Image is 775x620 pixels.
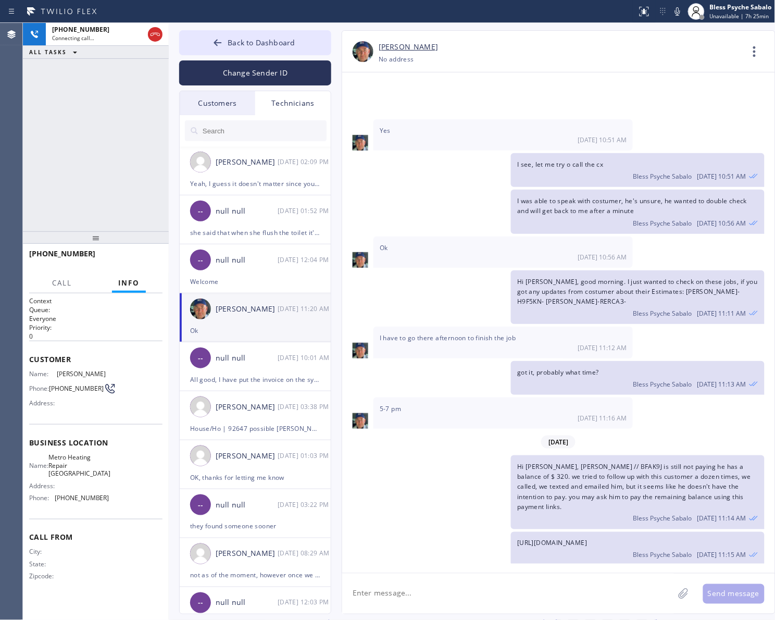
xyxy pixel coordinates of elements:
[517,160,603,169] span: I see, let me try o call the cx
[380,243,388,252] span: Ok
[278,205,332,217] div: 08/19/2025 9:52 AM
[190,299,211,319] img: eb1005bbae17aab9b5e109a2067821b9.jpg
[633,172,692,181] span: Bless Psyche Sabalo
[278,352,332,364] div: 08/19/2025 9:01 AM
[29,370,57,378] span: Name:
[179,60,331,85] button: Change Sender ID
[511,361,764,395] div: 08/18/2025 9:13 AM
[216,254,278,266] div: null null
[373,237,633,268] div: 08/18/2025 9:56 AM
[278,597,332,609] div: 08/13/2025 9:03 AM
[190,520,320,532] div: they found someone sooner
[633,380,692,389] span: Bless Psyche Sabalo
[511,532,764,566] div: 08/19/2025 9:15 AM
[353,135,368,151] img: eb1005bbae17aab9b5e109a2067821b9.jpg
[517,196,747,215] span: I was able to speak with costumer, he's unsure, he wanted to double check and will get back to me...
[179,30,331,55] button: Back to Dashboard
[710,13,769,20] span: Unavailable | 7h 25min
[29,305,162,314] h2: Queue:
[353,413,368,429] img: eb1005bbae17aab9b5e109a2067821b9.jpg
[278,156,332,168] div: 08/19/2025 9:09 AM
[29,354,162,364] span: Customer
[517,368,599,377] span: got it, probably what time?
[29,462,48,469] span: Name:
[198,205,203,217] span: --
[278,303,332,315] div: 08/19/2025 9:20 AM
[29,249,95,258] span: [PHONE_NUMBER]
[29,494,55,502] span: Phone:
[697,172,746,181] span: [DATE] 10:51 AM
[255,91,331,115] div: Technicians
[697,219,746,228] span: [DATE] 10:56 AM
[278,401,332,413] div: 08/18/2025 9:38 AM
[511,270,764,325] div: 08/18/2025 9:11 AM
[517,539,587,548] span: [URL][DOMAIN_NAME]
[216,401,278,413] div: [PERSON_NAME]
[216,499,278,511] div: null null
[578,135,627,144] span: [DATE] 10:51 AM
[29,438,162,448] span: Business location
[670,4,685,19] button: Mute
[148,27,162,42] button: Hang up
[353,343,368,358] img: eb1005bbae17aab9b5e109a2067821b9.jpg
[278,499,332,511] div: 08/14/2025 9:22 AM
[29,532,162,542] span: Call From
[190,152,211,172] img: user.png
[380,404,401,413] span: 5-7 pm
[190,445,211,466] img: user.png
[29,385,49,392] span: Phone:
[216,597,278,609] div: null null
[578,253,627,262] span: [DATE] 10:56 AM
[190,325,320,337] div: Ok
[190,543,211,564] img: user.png
[517,462,751,511] span: Hi [PERSON_NAME], [PERSON_NAME] // BFAK9J is still not paying he has a balance of $ 320. we tried...
[112,273,146,293] button: Info
[46,273,78,293] button: Call
[633,514,692,523] span: Bless Psyche Sabalo
[216,352,278,364] div: null null
[55,494,109,502] span: [PHONE_NUMBER]
[190,227,320,239] div: she said that when she flush the toilet it's not flusing properly
[216,156,278,168] div: [PERSON_NAME]
[697,551,746,560] span: [DATE] 11:15 AM
[697,380,746,389] span: [DATE] 11:13 AM
[703,584,765,604] button: Send message
[373,327,633,358] div: 08/18/2025 9:12 AM
[216,548,278,560] div: [PERSON_NAME]
[29,399,57,407] span: Address:
[23,46,87,58] button: ALL TASKS
[697,514,746,523] span: [DATE] 11:14 AM
[180,91,255,115] div: Customers
[511,190,764,233] div: 08/18/2025 9:56 AM
[29,332,162,341] p: 0
[29,548,57,556] span: City:
[697,309,746,318] span: [DATE] 11:11 AM
[190,396,211,417] img: user.png
[198,597,203,609] span: --
[379,41,438,53] a: [PERSON_NAME]
[48,453,110,477] span: Metro Heating Repair [GEOGRAPHIC_DATA]
[216,205,278,217] div: null null
[29,296,162,305] h1: Context
[278,450,332,462] div: 08/15/2025 9:03 AM
[578,343,627,352] span: [DATE] 11:12 AM
[52,278,72,288] span: Call
[29,482,57,490] span: Address:
[511,455,764,529] div: 08/19/2025 9:14 AM
[380,333,516,342] span: I have to go there afternoon to finish the job
[198,352,203,364] span: --
[578,414,627,423] span: [DATE] 11:16 AM
[202,120,327,141] input: Search
[29,314,162,323] p: Everyone
[353,41,373,62] img: eb1005bbae17aab9b5e109a2067821b9.jpg
[52,34,94,42] span: Connecting call…
[373,119,633,151] div: 08/18/2025 9:51 AM
[29,561,57,568] span: State:
[190,178,320,190] div: Yeah, I guess it doesn't matter since you already gave the call to [PERSON_NAME]. He'll take care...
[379,53,414,65] div: No address
[278,548,332,560] div: 08/14/2025 9:29 AM
[710,3,772,11] div: Bless Psyche Sabalo
[380,126,391,135] span: Yes
[190,472,320,483] div: OK, thanks for letting me know
[190,423,320,435] div: House/Ho | 92647 possible [PERSON_NAME]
